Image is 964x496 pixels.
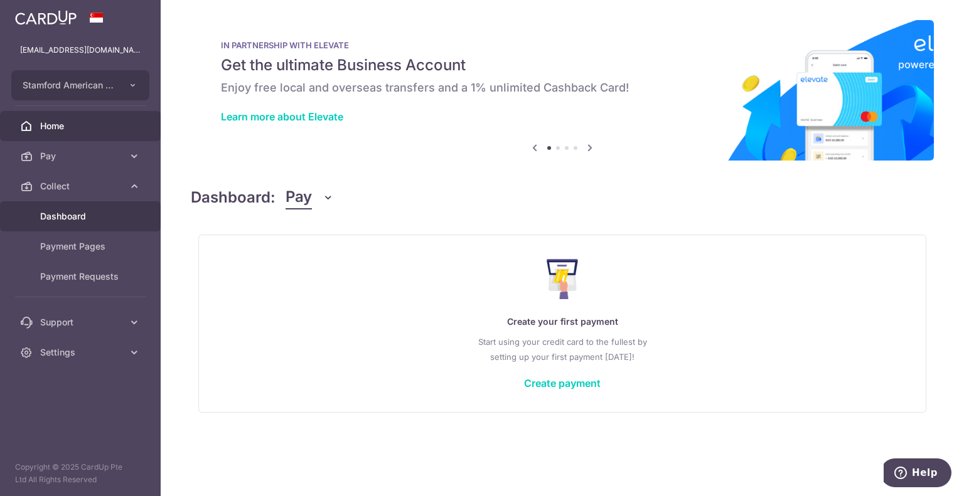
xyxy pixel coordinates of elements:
span: Settings [40,346,123,359]
a: Learn more about Elevate [221,110,343,123]
span: Stamford American International School Pte Ltd [23,79,115,92]
h5: Get the ultimate Business Account [221,55,904,75]
button: Stamford American International School Pte Ltd [11,70,149,100]
img: Make Payment [547,259,579,299]
span: Collect [40,180,123,193]
span: Dashboard [40,210,123,223]
p: IN PARTNERSHIP WITH ELEVATE [221,40,904,50]
h4: Dashboard: [191,186,276,209]
p: [EMAIL_ADDRESS][DOMAIN_NAME] [20,44,141,56]
span: Pay [40,150,123,162]
img: CardUp [15,10,77,25]
span: Support [40,316,123,329]
span: Payment Requests [40,270,123,283]
span: Home [40,120,123,132]
img: Renovation banner [191,20,934,161]
h6: Enjoy free local and overseas transfers and a 1% unlimited Cashback Card! [221,80,904,95]
p: Start using your credit card to the fullest by setting up your first payment [DATE]! [224,334,901,364]
a: Create payment [524,377,601,389]
iframe: Opens a widget where you can find more information [884,458,951,490]
button: Pay [286,186,334,209]
span: Pay [286,186,312,209]
p: Create your first payment [224,314,901,329]
span: Payment Pages [40,240,123,253]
